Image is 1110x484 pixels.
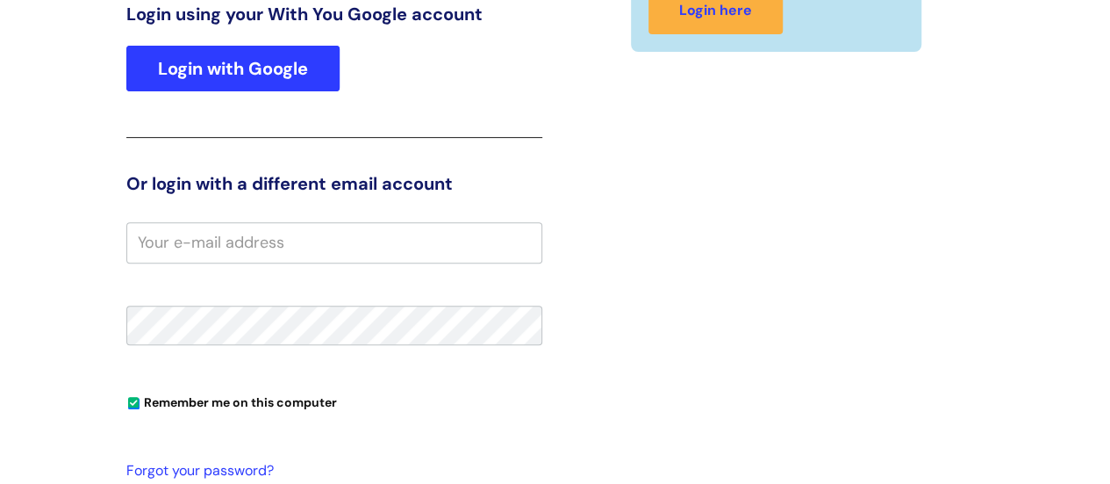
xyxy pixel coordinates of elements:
div: You can uncheck this option if you're logging in from a shared device [126,387,542,415]
input: Your e-mail address [126,222,542,263]
a: Login with Google [126,46,340,91]
h3: Or login with a different email account [126,173,542,194]
a: Forgot your password? [126,459,534,484]
input: Remember me on this computer [128,398,140,409]
h3: Login using your With You Google account [126,4,542,25]
label: Remember me on this computer [126,391,337,410]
